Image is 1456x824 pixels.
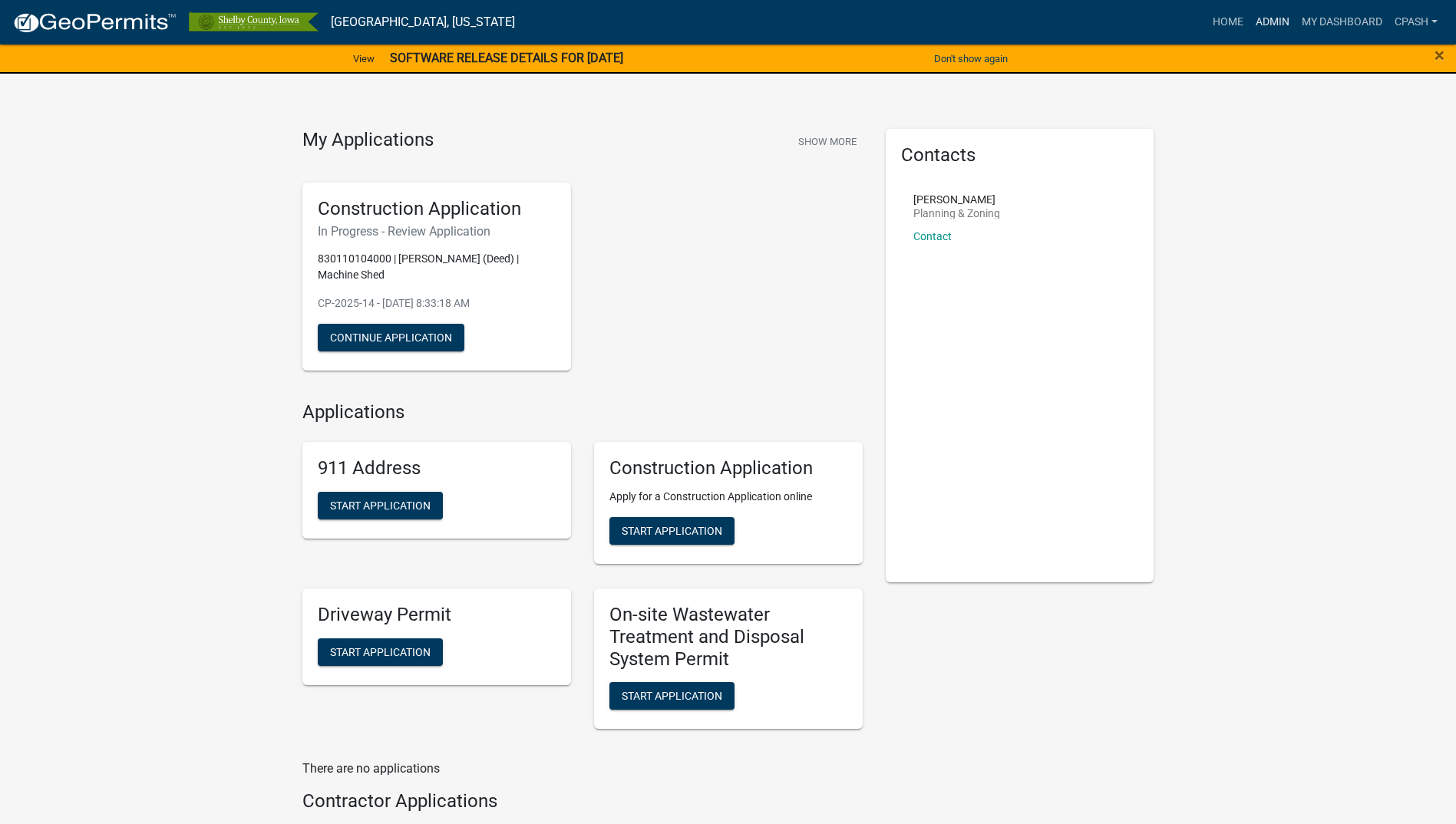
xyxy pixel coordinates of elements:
button: Close [1435,46,1444,64]
span: Start Application [330,499,431,512]
button: Start Application [609,517,735,545]
button: Show More [792,129,863,154]
h4: My Applications [302,129,434,152]
button: Start Application [318,638,443,666]
span: Start Application [622,525,722,537]
img: Shelby County, Iowa [189,12,319,32]
h4: Contractor Applications [302,790,863,812]
button: Start Application [318,492,443,519]
a: View [347,46,381,71]
a: Admin [1250,8,1296,37]
h5: Driveway Permit [318,604,556,626]
span: × [1435,44,1444,66]
a: Contact [913,230,952,242]
a: Home [1207,8,1250,37]
button: Don't show again [928,46,1014,71]
h4: Applications [302,401,863,424]
a: My Dashboard [1296,8,1388,37]
p: There are no applications [302,760,863,778]
h5: On-site Wastewater Treatment and Disposal System Permit [609,604,847,670]
p: Apply for a Construction Application online [609,489,847,505]
p: [PERSON_NAME] [913,194,1000,205]
p: CP-2025-14 - [DATE] 8:33:18 AM [318,295,556,311]
a: [GEOGRAPHIC_DATA], [US_STATE] [331,9,515,35]
span: Start Application [622,690,722,702]
h5: Construction Application [318,198,556,220]
wm-workflow-list-section: Applications [302,401,863,741]
p: 830110104000 | [PERSON_NAME] (Deed) | Machine Shed [318,251,556,283]
h6: In Progress - Review Application [318,224,556,239]
strong: SOFTWARE RELEASE DETAILS FOR [DATE] [390,51,623,65]
button: Continue Application [318,324,464,351]
button: Start Application [609,682,735,710]
wm-workflow-list-section: Contractor Applications [302,790,863,819]
p: Planning & Zoning [913,208,1000,219]
span: Start Application [330,645,431,658]
h5: 911 Address [318,457,556,480]
h5: Construction Application [609,457,847,480]
h5: Contacts [901,144,1139,166]
a: cpash [1388,8,1444,37]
